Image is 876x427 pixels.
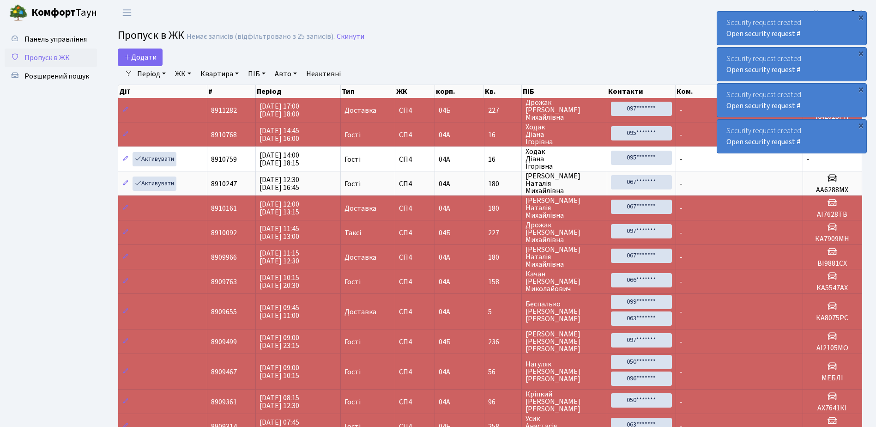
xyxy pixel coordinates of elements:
a: Додати [118,49,163,66]
span: 158 [488,278,518,286]
span: 8909361 [211,397,237,407]
span: СП4 [399,398,431,406]
span: 04Б [439,105,451,116]
span: Кріпкий [PERSON_NAME] [PERSON_NAME] [526,390,604,413]
span: [DATE] 10:15 [DATE] 20:30 [260,273,299,291]
span: - [680,105,683,116]
span: [DATE] 14:45 [DATE] 16:00 [260,126,299,144]
span: [PERSON_NAME] Наталія Михайлівна [526,172,604,195]
span: СП4 [399,278,431,286]
span: 8910161 [211,203,237,213]
span: [DATE] 12:30 [DATE] 16:45 [260,175,299,193]
button: Переключити навігацію [115,5,139,20]
span: Панель управління [24,34,87,44]
span: Пропуск в ЖК [118,27,184,43]
span: 180 [488,205,518,212]
span: - [680,307,683,317]
span: 04А [439,307,450,317]
span: 04А [439,252,450,262]
span: [PERSON_NAME] Наталія Михайлівна [526,197,604,219]
div: Security request created [717,120,866,153]
span: [DATE] 14:00 [DATE] 18:15 [260,150,299,168]
span: Додати [124,52,157,62]
th: Контакти [607,85,676,98]
a: ЖК [171,66,195,82]
h5: АХ7641КІ [807,404,858,413]
span: [DATE] 12:00 [DATE] 13:15 [260,199,299,217]
th: корп. [435,85,484,98]
span: 227 [488,107,518,114]
span: - [680,179,683,189]
span: 04А [439,277,450,287]
a: ПІБ [244,66,269,82]
span: Розширений пошук [24,71,89,81]
img: logo.png [9,4,28,22]
span: - [807,154,810,165]
span: Гості [344,278,361,286]
span: Гості [344,338,361,346]
span: 5 [488,308,518,316]
span: [PERSON_NAME] [PERSON_NAME] [PERSON_NAME] [526,330,604,353]
th: # [207,85,256,98]
th: ЖК [395,85,435,98]
span: 180 [488,180,518,188]
span: - [680,252,683,262]
span: 8910247 [211,179,237,189]
span: 236 [488,338,518,346]
th: ПІБ [522,85,608,98]
div: Немає записів (відфільтровано з 25 записів). [187,32,335,41]
span: 8910092 [211,228,237,238]
span: СП4 [399,338,431,346]
span: Гості [344,368,361,376]
span: 8909499 [211,337,237,347]
a: Open security request # [726,65,801,75]
a: Open security request # [726,137,801,147]
div: Security request created [717,48,866,81]
span: СП4 [399,107,431,114]
div: Security request created [717,84,866,117]
a: Квартира [197,66,242,82]
b: Комфорт [31,5,76,20]
h5: КА8075РС [807,314,858,323]
span: 16 [488,156,518,163]
span: Дрожак [PERSON_NAME] Михайлівна [526,99,604,121]
span: СП4 [399,131,431,139]
h5: АІ7628ТВ [807,210,858,219]
b: Консьєрж б. 4. [814,8,865,18]
a: Розширений пошук [5,67,97,85]
span: 04Б [439,337,451,347]
span: 8909966 [211,252,237,262]
span: 8909655 [211,307,237,317]
a: Скинути [337,32,364,41]
span: [DATE] 11:15 [DATE] 12:30 [260,248,299,266]
span: Доставка [344,107,376,114]
th: Період [256,85,341,98]
th: Тип [341,85,396,98]
a: Неактивні [302,66,344,82]
span: [DATE] 09:45 [DATE] 11:00 [260,303,299,321]
span: - [680,397,683,407]
h5: ВІ9881СХ [807,259,858,268]
span: Гості [344,180,361,188]
span: 227 [488,229,518,237]
span: Доставка [344,254,376,261]
span: Качан [PERSON_NAME] Миколайович [526,270,604,293]
h5: АА6288МХ [807,186,858,195]
span: [PERSON_NAME] Наталія Михайлівна [526,246,604,268]
span: - [680,130,683,140]
span: 04А [439,154,450,165]
a: Активувати [133,177,176,191]
span: 04Б [439,228,451,238]
span: [DATE] 08:15 [DATE] 12:30 [260,393,299,411]
a: Активувати [133,152,176,166]
a: Авто [271,66,301,82]
span: 56 [488,368,518,376]
h5: КА7909МН [807,235,858,244]
span: Доставка [344,308,376,316]
div: × [856,12,865,22]
a: Період [133,66,169,82]
span: [DATE] 11:45 [DATE] 13:00 [260,224,299,242]
span: Ходак Діана Ігорівна [526,148,604,170]
span: 04А [439,397,450,407]
a: Консьєрж б. 4. [814,7,865,18]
